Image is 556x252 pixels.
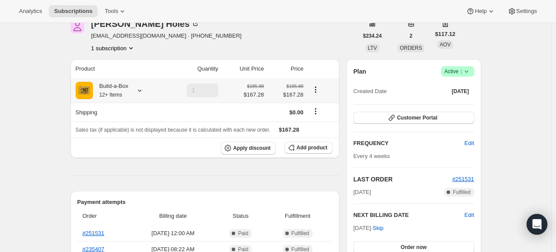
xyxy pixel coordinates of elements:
[91,19,200,28] div: [PERSON_NAME] Holes
[49,5,98,17] button: Subscriptions
[461,5,500,17] button: Help
[452,175,474,184] button: #251531
[397,114,437,121] span: Customer Portal
[221,142,276,155] button: Apply discount
[460,68,462,75] span: |
[404,30,418,42] button: 2
[358,30,387,42] button: $234.24
[19,8,42,15] span: Analytics
[287,84,304,89] small: $185.88
[353,211,464,220] h2: NEXT BILLING DATE
[373,224,383,233] span: Skip
[353,153,390,159] span: Every 4 weeks
[367,221,389,235] button: Skip
[233,145,271,152] span: Apply discount
[464,139,474,148] span: Edit
[83,230,105,236] a: #251531
[453,189,470,196] span: Fulfilled
[516,8,537,15] span: Settings
[76,82,93,99] img: product img
[444,67,471,76] span: Active
[289,109,304,116] span: $0.00
[14,5,47,17] button: Analytics
[91,32,242,40] span: [EMAIL_ADDRESS][DOMAIN_NAME] · [PHONE_NUMBER]
[133,229,214,238] span: [DATE] · 12:00 AM
[309,85,323,94] button: Product actions
[447,85,474,97] button: [DATE]
[459,136,479,150] button: Edit
[363,32,382,39] span: $234.24
[353,87,387,96] span: Created Date
[309,107,323,116] button: Shipping actions
[247,84,264,89] small: $185.88
[284,142,332,154] button: Add product
[452,88,469,95] span: [DATE]
[99,5,132,17] button: Tools
[353,175,452,184] h2: LAST ORDER
[435,30,455,39] span: $117.12
[238,230,248,237] span: Paid
[400,45,422,51] span: ORDERS
[77,207,130,226] th: Order
[70,59,164,78] th: Product
[164,59,220,78] th: Quantity
[475,8,486,15] span: Help
[353,67,366,76] h2: Plan
[105,8,118,15] span: Tools
[93,82,128,99] div: Build-a-Box
[291,230,309,237] span: Fulfilled
[353,188,371,197] span: [DATE]
[77,198,333,207] h2: Payment attempts
[54,8,93,15] span: Subscriptions
[353,112,474,124] button: Customer Portal
[221,59,267,78] th: Unit Price
[268,212,328,220] span: Fulfillment
[368,45,377,51] span: LTV
[353,225,383,231] span: [DATE] ·
[401,244,427,251] span: Order now
[76,127,271,133] span: Sales tax (if applicable) is not displayed because it is calculated with each new order.
[527,214,547,235] div: Open Intercom Messenger
[464,211,474,220] button: Edit
[70,103,164,122] th: Shipping
[440,42,451,48] span: AOV
[502,5,542,17] button: Settings
[70,19,84,33] span: Kurt Holes
[91,44,135,52] button: Product actions
[244,90,264,99] span: $167.28
[218,212,262,220] span: Status
[409,32,412,39] span: 2
[297,144,327,151] span: Add product
[353,139,464,148] h2: FREQUENCY
[452,176,474,182] a: #251531
[267,59,306,78] th: Price
[269,90,304,99] span: $167.28
[99,92,122,98] small: 12+ Items
[279,126,299,133] span: $167.28
[133,212,214,220] span: Billing date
